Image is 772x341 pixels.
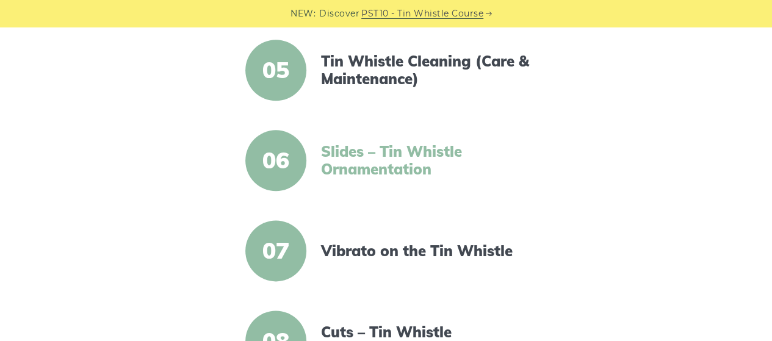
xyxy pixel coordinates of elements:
[319,7,359,21] span: Discover
[321,242,531,260] a: Vibrato on the Tin Whistle
[290,7,316,21] span: NEW:
[321,143,531,178] a: Slides – Tin Whistle Ornamentation
[321,52,531,88] a: Tin Whistle Cleaning (Care & Maintenance)
[245,130,306,191] span: 06
[361,7,483,21] a: PST10 - Tin Whistle Course
[245,220,306,281] span: 07
[245,40,306,101] span: 05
